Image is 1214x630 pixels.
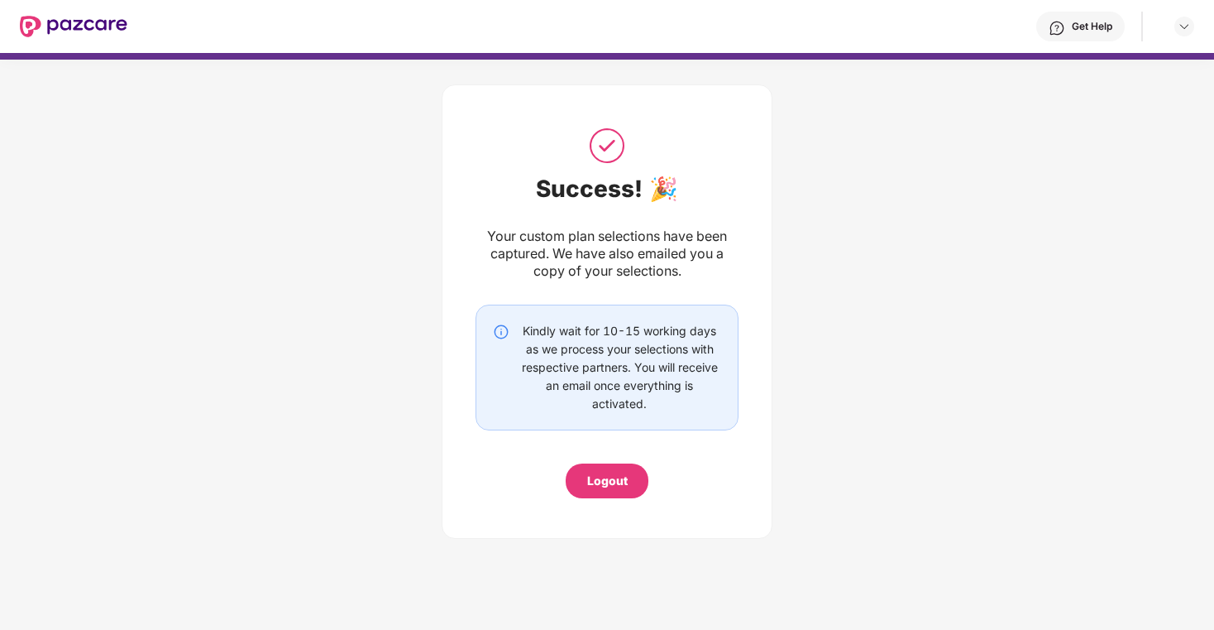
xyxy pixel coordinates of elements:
[518,322,721,413] div: Kindly wait for 10-15 working days as we process your selections with respective partners. You wi...
[1178,20,1191,33] img: svg+xml;base64,PHN2ZyBpZD0iRHJvcGRvd24tMzJ4MzIiIHhtbG5zPSJodHRwOi8vd3d3LnczLm9yZy8yMDAwL3N2ZyIgd2...
[476,175,738,203] div: Success! 🎉
[587,472,628,490] div: Logout
[493,324,509,340] img: svg+xml;base64,PHN2ZyBpZD0iSW5mby0yMHgyMCIgeG1sbnM9Imh0dHA6Ly93d3cudzMub3JnLzIwMDAvc3ZnIiB3aWR0aD...
[20,16,127,37] img: New Pazcare Logo
[586,125,628,166] img: svg+xml;base64,PHN2ZyB3aWR0aD0iNTAiIGhlaWdodD0iNTAiIHZpZXdCb3g9IjAgMCA1MCA1MCIgZmlsbD0ibm9uZSIgeG...
[1049,20,1065,36] img: svg+xml;base64,PHN2ZyBpZD0iSGVscC0zMngzMiIgeG1sbnM9Imh0dHA6Ly93d3cudzMub3JnLzIwMDAvc3ZnIiB3aWR0aD...
[1072,20,1112,33] div: Get Help
[476,228,738,280] div: Your custom plan selections have been captured. We have also emailed you a copy of your selections.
